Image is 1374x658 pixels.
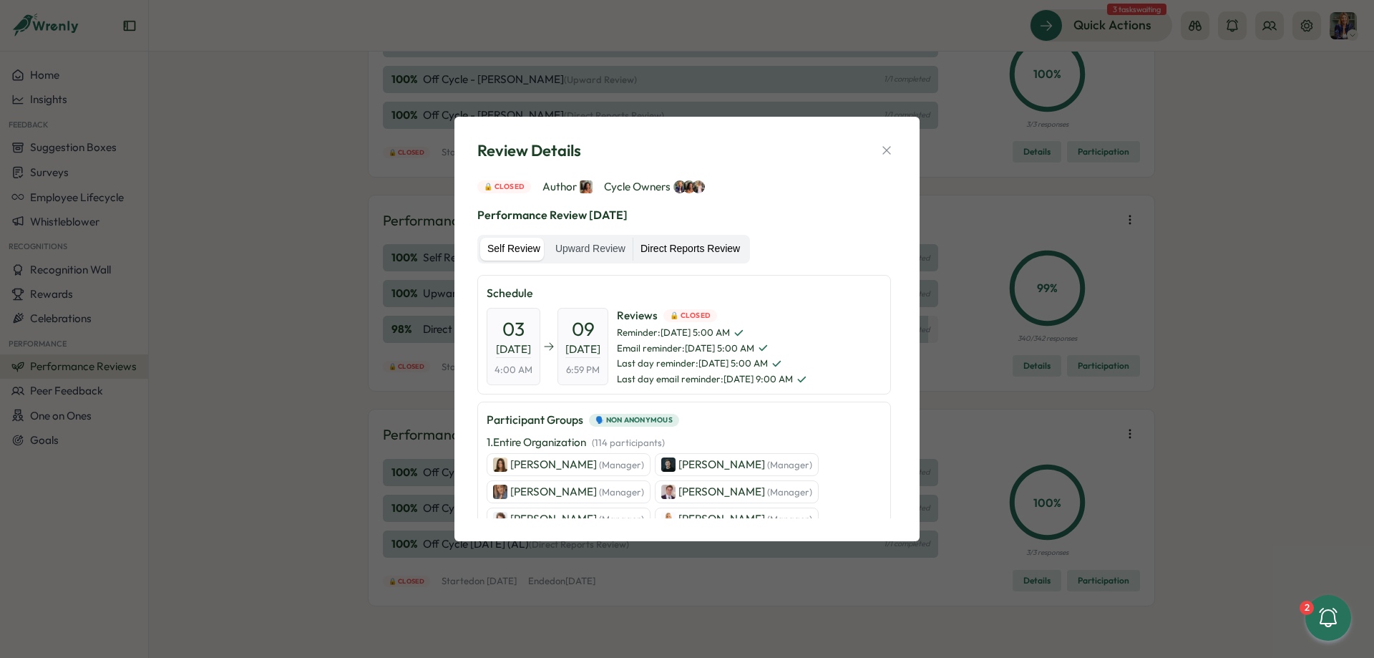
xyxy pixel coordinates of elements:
[633,238,747,261] label: Direct Reports Review
[565,342,600,358] span: [DATE]
[661,485,676,499] img: Brendan Lawton
[673,180,686,193] img: Hanna Smith
[487,508,651,531] a: Joe Barber[PERSON_NAME] (Manager)
[678,457,812,473] p: [PERSON_NAME]
[494,364,532,377] span: 4:00 AM
[678,511,812,527] p: [PERSON_NAME]
[477,140,581,162] span: Review Details
[767,513,812,525] span: (Manager)
[617,308,807,324] span: Reviews
[496,342,531,358] span: [DATE]
[487,411,583,429] p: Participant Groups
[480,238,547,261] label: Self Review
[661,458,676,472] img: Ben Cruttenden
[572,316,595,342] span: 09
[655,480,819,503] a: Brendan Lawton[PERSON_NAME] (Manager)
[493,485,507,499] img: Harriet Stewart
[678,484,812,500] p: [PERSON_NAME]
[599,486,644,498] span: (Manager)
[487,453,651,476] a: Stephanie Yeaman[PERSON_NAME] (Manager)
[542,179,593,195] span: Author
[580,180,593,193] img: Viveca Riley
[655,453,819,476] a: Ben Cruttenden[PERSON_NAME] (Manager)
[510,457,644,473] p: [PERSON_NAME]
[487,284,882,302] p: Schedule
[1305,595,1351,641] button: 2
[670,310,711,321] span: 🔒 Closed
[599,459,644,470] span: (Manager)
[566,364,600,377] span: 6:59 PM
[604,179,705,195] span: Cycle Owners
[617,373,807,386] span: Last day email reminder : [DATE] 9:00 AM
[493,512,507,526] img: Joe Barber
[493,458,507,472] img: Stephanie Yeaman
[599,513,644,525] span: (Manager)
[595,415,673,426] span: 🗣️ Non Anonymous
[617,357,807,370] span: Last day reminder : [DATE] 5:00 AM
[655,508,819,531] a: Hannah Dickens[PERSON_NAME] (Manager)
[502,316,525,342] span: 03
[1300,601,1314,615] div: 2
[767,486,812,498] span: (Manager)
[592,437,665,448] span: ( 114 participants )
[617,342,807,355] span: Email reminder : [DATE] 5:00 AM
[487,435,665,450] p: 1 . Entire Organization
[510,511,644,527] p: [PERSON_NAME]
[692,180,705,193] img: Hannah Saunders
[617,326,807,339] span: Reminder : [DATE] 5:00 AM
[510,484,644,500] p: [PERSON_NAME]
[484,181,525,193] span: 🔒 Closed
[683,180,696,193] img: Viveca Riley
[767,459,812,470] span: (Manager)
[477,206,897,224] p: Performance Review [DATE]
[487,480,651,503] a: Harriet Stewart[PERSON_NAME] (Manager)
[548,238,633,261] label: Upward Review
[661,512,676,526] img: Hannah Dickens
